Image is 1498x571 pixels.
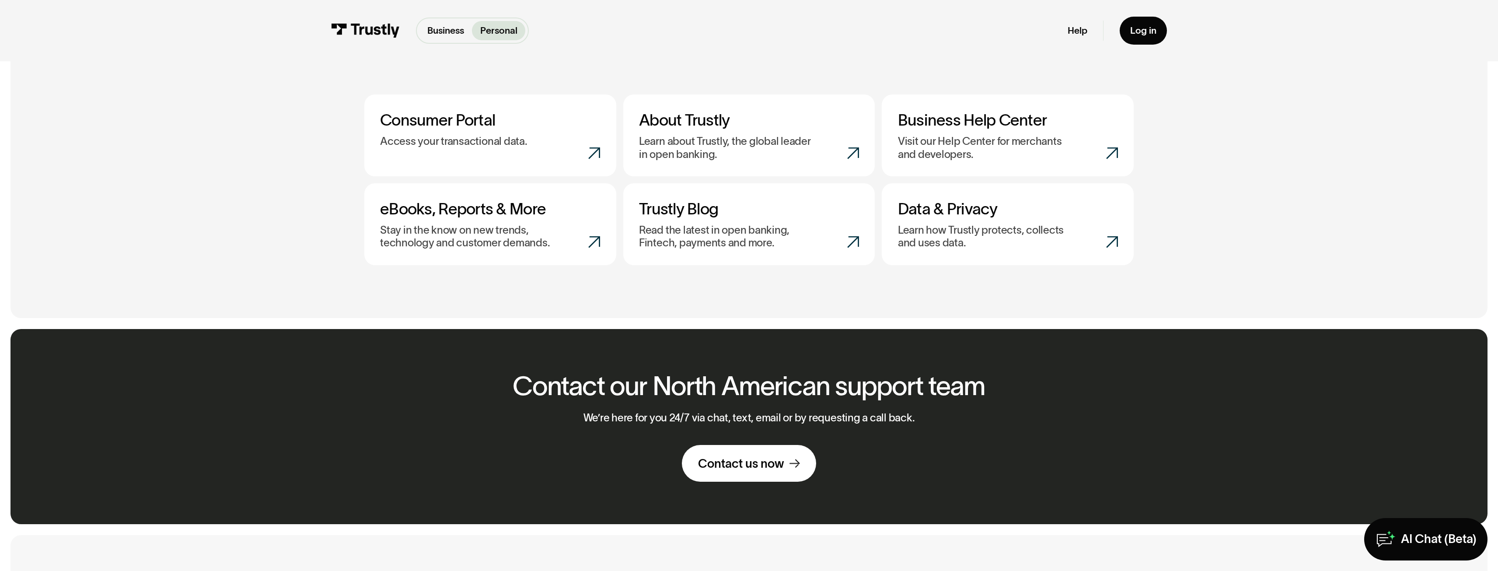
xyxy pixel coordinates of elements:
[513,371,985,401] h2: Contact our North American support team
[882,183,1134,265] a: Data & PrivacyLearn how Trustly protects, collects and uses data.
[427,24,464,38] p: Business
[380,135,527,147] p: Access your transactional data.
[639,111,859,130] h3: About Trustly
[1364,518,1488,560] a: AI Chat (Beta)
[1068,25,1087,37] a: Help
[682,445,816,482] a: Contact us now
[472,21,525,40] a: Personal
[1120,17,1167,45] a: Log in
[623,183,875,265] a: Trustly BlogRead the latest in open banking, Fintech, payments and more.
[1130,25,1156,37] div: Log in
[331,23,400,38] img: Trustly Logo
[639,224,816,249] p: Read the latest in open banking, Fintech, payments and more.
[380,224,557,249] p: Stay in the know on new trends, technology and customer demands.
[1401,531,1477,547] div: AI Chat (Beta)
[698,456,784,472] div: Contact us now
[898,111,1118,130] h3: Business Help Center
[419,21,472,40] a: Business
[380,111,600,130] h3: Consumer Portal
[623,95,875,176] a: About TrustlyLearn about Trustly, the global leader in open banking.
[898,224,1075,249] p: Learn how Trustly protects, collects and uses data.
[898,200,1118,219] h3: Data & Privacy
[583,411,915,424] p: We’re here for you 24/7 via chat, text, email or by requesting a call back.
[480,24,517,38] p: Personal
[639,200,859,219] h3: Trustly Blog
[364,183,616,265] a: eBooks, Reports & MoreStay in the know on new trends, technology and customer demands.
[639,135,816,160] p: Learn about Trustly, the global leader in open banking.
[364,95,616,176] a: Consumer PortalAccess your transactional data.
[898,135,1075,160] p: Visit our Help Center for merchants and developers.
[882,95,1134,176] a: Business Help CenterVisit our Help Center for merchants and developers.
[380,200,600,219] h3: eBooks, Reports & More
